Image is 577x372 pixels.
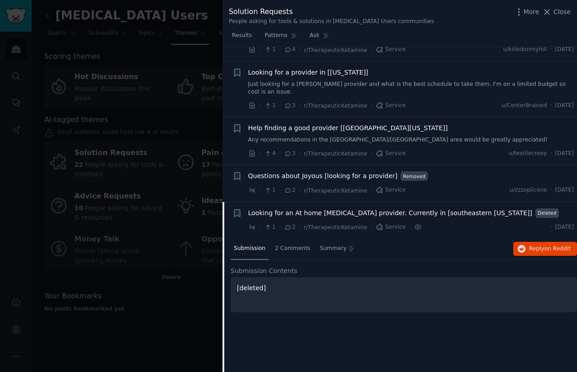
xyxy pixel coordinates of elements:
[503,46,547,54] span: u/killedonmyhill
[550,46,552,54] span: ·
[376,102,406,110] span: Service
[370,45,372,55] span: ·
[259,45,261,55] span: ·
[304,224,367,231] span: r/TherapeuticKetamine
[229,6,434,18] div: Solution Requests
[550,223,552,231] span: ·
[279,222,281,232] span: ·
[264,186,275,194] span: 1
[376,150,406,158] span: Service
[232,32,252,40] span: Results
[307,28,332,47] a: Ask
[376,46,406,54] span: Service
[555,186,574,194] span: [DATE]
[264,150,275,158] span: 4
[234,245,265,253] span: Submission
[535,208,559,218] span: Deleted
[550,150,552,158] span: ·
[231,266,298,276] span: Submission Contents
[555,223,574,231] span: [DATE]
[284,223,295,231] span: 2
[299,222,301,232] span: ·
[299,101,301,110] span: ·
[259,186,261,195] span: ·
[509,150,547,158] span: u/textilecreep
[370,186,372,195] span: ·
[555,102,574,110] span: [DATE]
[370,222,372,232] span: ·
[264,223,275,231] span: 1
[299,186,301,195] span: ·
[501,102,547,110] span: u/CenterBrained
[310,32,320,40] span: Ask
[259,101,261,110] span: ·
[401,171,428,181] span: Removed
[304,103,367,109] span: r/TherapeuticKetamine
[529,245,571,253] span: Reply
[259,149,261,158] span: ·
[370,101,372,110] span: ·
[229,28,255,47] a: Results
[264,46,275,54] span: 1
[542,7,571,17] button: Close
[248,208,532,218] a: Looking for an At home [MEDICAL_DATA] provider. Currently in [southeastern [US_STATE]]
[279,45,281,55] span: ·
[279,149,281,158] span: ·
[279,101,281,110] span: ·
[555,46,574,54] span: [DATE]
[237,283,571,293] p: [deleted]
[284,186,295,194] span: 2
[259,222,261,232] span: ·
[261,28,300,47] a: Patterns
[524,7,539,17] span: More
[299,149,301,158] span: ·
[304,151,367,157] span: r/TherapeuticKetamine
[248,68,369,77] a: Looking for a provider in [[US_STATE]]
[320,245,346,253] span: Summary
[264,102,275,110] span: 1
[370,149,372,158] span: ·
[299,45,301,55] span: ·
[510,186,547,194] span: u/zzzoplicone
[513,242,577,256] button: Replyon Reddit
[550,186,552,194] span: ·
[248,80,574,96] a: Just looking for a [PERSON_NAME] provider and what is the best schedule to take them. I'm on a li...
[304,47,367,53] span: r/TherapeuticKetamine
[248,136,574,144] a: Any recommendations in the [GEOGRAPHIC_DATA]/[GEOGRAPHIC_DATA] area would be greatly appreciated!
[248,171,398,181] a: Questions about Joyous [looking for a provider]
[514,7,539,17] button: More
[284,102,295,110] span: 3
[275,245,310,253] span: 2 Comments
[248,123,448,133] a: Help finding a good provider [[GEOGRAPHIC_DATA][US_STATE]]
[376,223,406,231] span: Service
[304,188,367,194] span: r/TherapeuticKetamine
[555,150,574,158] span: [DATE]
[544,245,571,252] span: on Reddit
[284,150,295,158] span: 3
[550,102,552,110] span: ·
[229,18,434,26] div: People asking for tools & solutions in [MEDICAL_DATA] Users communities
[284,46,295,54] span: 4
[553,7,571,17] span: Close
[376,186,406,194] span: Service
[265,32,287,40] span: Patterns
[279,186,281,195] span: ·
[409,222,411,232] span: ·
